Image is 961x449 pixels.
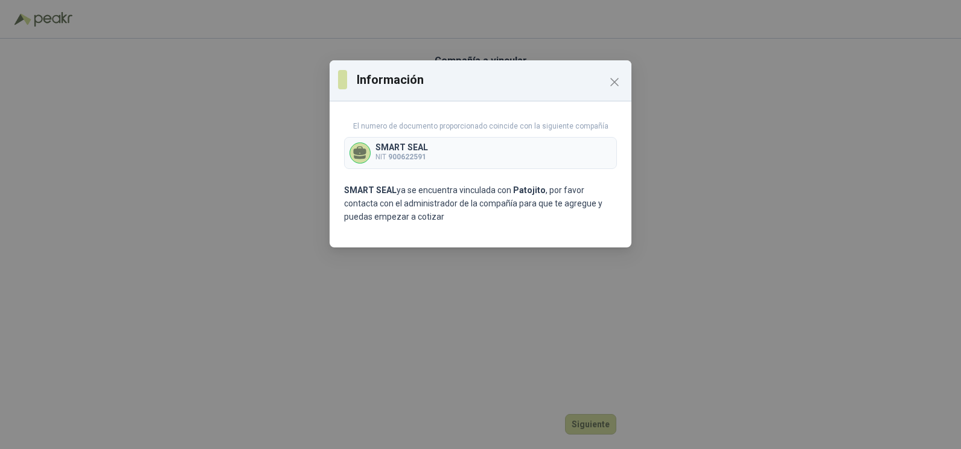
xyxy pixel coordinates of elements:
p: El numero de documento proporcionado coincide con la siguiente compañía [344,121,617,132]
p: SMART SEAL [375,143,428,151]
button: Close [605,72,624,92]
b: SMART SEAL [344,185,397,195]
p: NIT [375,151,428,163]
b: 900622591 [388,153,426,161]
h3: Información [357,71,623,89]
b: Patojito [513,185,546,195]
p: ya se encuentra vinculada con , por favor contacta con el administrador de la compañía para que t... [344,183,617,223]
